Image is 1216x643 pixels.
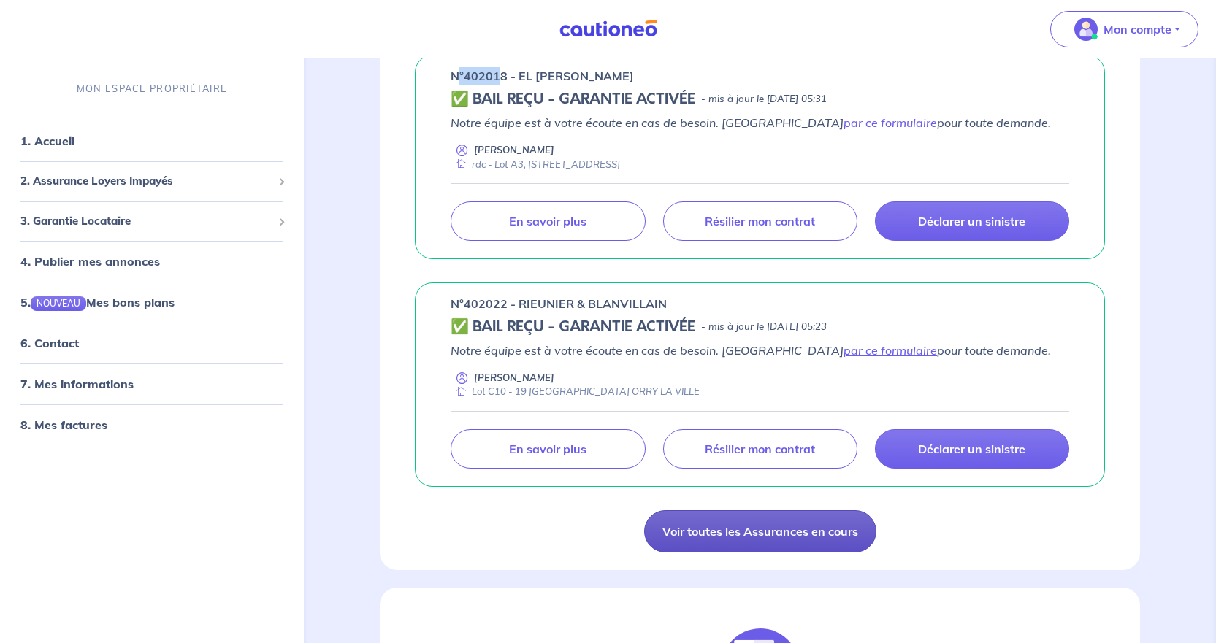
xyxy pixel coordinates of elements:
a: 6. Contact [20,336,79,350]
div: 1. Accueil [6,126,298,155]
a: Résilier mon contrat [663,201,857,241]
img: illu_account_valid_menu.svg [1074,18,1098,41]
p: Notre équipe est à votre écoute en cas de besoin. [GEOGRAPHIC_DATA] pour toute demande. [451,342,1069,359]
p: Résilier mon contrat [705,442,815,456]
button: illu_account_valid_menu.svgMon compte [1050,11,1198,47]
a: Déclarer un sinistre [875,429,1069,469]
p: [PERSON_NAME] [474,371,554,385]
p: Déclarer un sinistre [918,214,1025,228]
span: 3. Garantie Locataire [20,213,272,230]
div: 3. Garantie Locataire [6,207,298,236]
div: 5.NOUVEAUMes bons plans [6,288,298,317]
p: Résilier mon contrat [705,214,815,228]
a: 7. Mes informations [20,377,134,391]
a: par ce formulaire [844,343,937,358]
a: par ce formulaire [844,115,937,130]
span: 2. Assurance Loyers Impayés [20,173,272,190]
p: [PERSON_NAME] [474,143,554,157]
p: n°402022 - RIEUNIER & BLANVILLAIN [451,295,667,312]
div: state: CONTRACT-VALIDATED, Context: ,MAYBE-CERTIFICATE,,LESSOR-DOCUMENTS,IS-ODEALIM [451,318,1069,336]
div: 2. Assurance Loyers Impayés [6,167,298,196]
h5: ✅ BAIL REÇU - GARANTIE ACTIVÉE [451,91,695,108]
a: En savoir plus [451,429,645,469]
h5: ✅ BAIL REÇU - GARANTIE ACTIVÉE [451,318,695,336]
div: rdc - Lot A3, [STREET_ADDRESS] [451,158,620,172]
p: - mis à jour le [DATE] 05:23 [701,320,827,334]
p: Notre équipe est à votre écoute en cas de besoin. [GEOGRAPHIC_DATA] pour toute demande. [451,114,1069,131]
a: Voir toutes les Assurances en cours [644,510,876,552]
a: 5.NOUVEAUMes bons plans [20,295,175,309]
img: Cautioneo [554,20,663,38]
a: 8. Mes factures [20,417,107,432]
p: MON ESPACE PROPRIÉTAIRE [77,82,227,96]
p: Mon compte [1104,20,1171,38]
div: 8. Mes factures [6,410,298,439]
p: - mis à jour le [DATE] 05:31 [701,92,827,107]
div: 6. Contact [6,328,298,358]
div: state: CONTRACT-VALIDATED, Context: ,MAYBE-CERTIFICATE,,LESSOR-DOCUMENTS,IS-ODEALIM [451,91,1069,108]
a: 1. Accueil [20,134,74,148]
p: En savoir plus [509,214,586,228]
div: 4. Publier mes annonces [6,247,298,276]
a: Déclarer un sinistre [875,201,1069,241]
p: En savoir plus [509,442,586,456]
a: 4. Publier mes annonces [20,254,160,269]
a: En savoir plus [451,201,645,241]
div: Lot C10 - 19 [GEOGRAPHIC_DATA] ORRY LA VILLE [451,385,700,398]
div: 7. Mes informations [6,369,298,398]
p: Déclarer un sinistre [918,442,1025,456]
p: n°402018 - EL [PERSON_NAME] [451,67,634,85]
a: Résilier mon contrat [663,429,857,469]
